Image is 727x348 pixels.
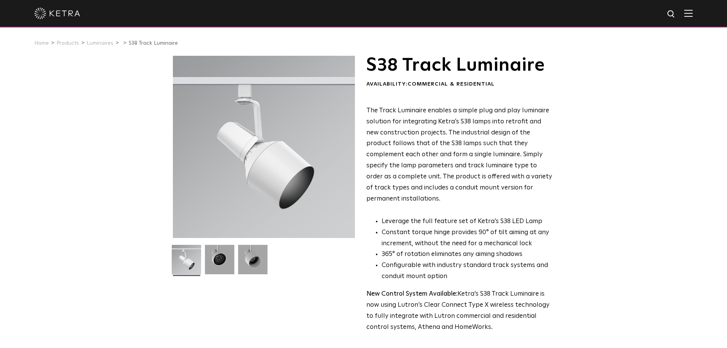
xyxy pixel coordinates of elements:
img: ketra-logo-2019-white [34,8,80,19]
img: 9e3d97bd0cf938513d6e [238,245,268,280]
span: The Track Luminaire enables a simple plug and play luminaire solution for integrating Ketra’s S38... [366,107,552,202]
span: Commercial & Residential [408,81,495,87]
a: S38 Track Luminaire [129,40,178,46]
strong: New Control System Available: [366,291,458,297]
img: S38-Track-Luminaire-2021-Web-Square [172,245,201,280]
img: 3b1b0dc7630e9da69e6b [205,245,234,280]
li: 365° of rotation eliminates any aiming shadows [382,249,552,260]
div: Availability: [366,81,552,88]
img: search icon [667,10,676,19]
p: Ketra’s S38 Track Luminaire is now using Lutron’s Clear Connect Type X wireless technology to ful... [366,289,552,333]
a: Luminaires [87,40,113,46]
h1: S38 Track Luminaire [366,56,552,75]
a: Home [34,40,49,46]
li: Constant torque hinge provides 90° of tilt aiming at any increment, without the need for a mechan... [382,227,552,249]
li: Configurable with industry standard track systems and conduit mount option [382,260,552,282]
a: Products [56,40,79,46]
img: Hamburger%20Nav.svg [684,10,693,17]
li: Leverage the full feature set of Ketra’s S38 LED Lamp [382,216,552,227]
